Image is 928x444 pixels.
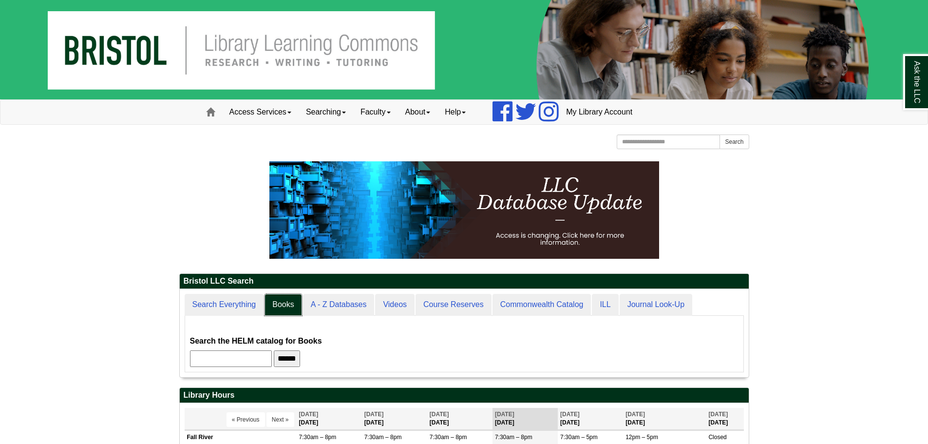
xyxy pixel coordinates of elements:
[430,434,467,441] span: 7:30am – 8pm
[190,334,322,348] label: Search the HELM catalog for Books
[720,135,749,149] button: Search
[375,294,415,316] a: Videos
[706,408,743,430] th: [DATE]
[265,294,302,316] a: Books
[416,294,492,316] a: Course Reserves
[492,408,558,430] th: [DATE]
[623,408,706,430] th: [DATE]
[269,161,659,259] img: HTML tutorial
[437,100,473,124] a: Help
[353,100,398,124] a: Faculty
[222,100,299,124] a: Access Services
[592,294,618,316] a: ILL
[560,434,598,441] span: 7:30am – 5pm
[495,411,514,418] span: [DATE]
[364,434,402,441] span: 7:30am – 8pm
[625,411,645,418] span: [DATE]
[495,434,532,441] span: 7:30am – 8pm
[227,412,265,427] button: « Previous
[297,408,362,430] th: [DATE]
[303,294,375,316] a: A - Z Databases
[620,294,692,316] a: Journal Look-Up
[299,100,353,124] a: Searching
[398,100,438,124] a: About
[266,412,294,427] button: Next »
[708,434,726,441] span: Closed
[559,100,640,124] a: My Library Account
[625,434,658,441] span: 12pm – 5pm
[427,408,492,430] th: [DATE]
[190,321,739,367] div: Books
[185,294,264,316] a: Search Everything
[364,411,384,418] span: [DATE]
[708,411,728,418] span: [DATE]
[180,388,749,403] h2: Library Hours
[362,408,427,430] th: [DATE]
[430,411,449,418] span: [DATE]
[299,411,319,418] span: [DATE]
[558,408,623,430] th: [DATE]
[560,411,580,418] span: [DATE]
[492,294,591,316] a: Commonwealth Catalog
[180,274,749,289] h2: Bristol LLC Search
[299,434,337,441] span: 7:30am – 8pm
